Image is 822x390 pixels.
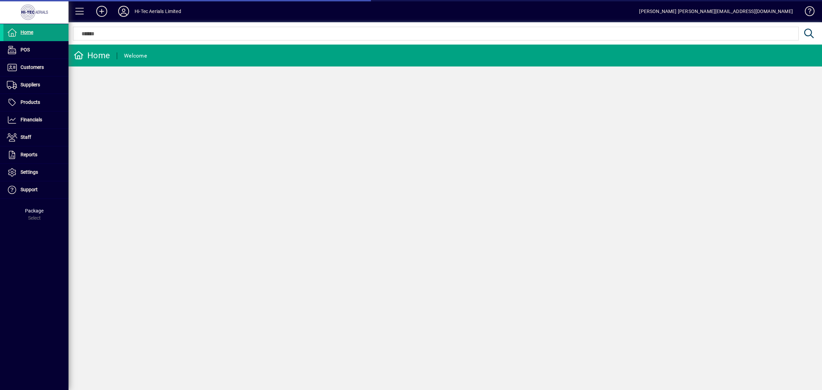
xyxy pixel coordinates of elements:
[21,82,40,87] span: Suppliers
[74,50,110,61] div: Home
[21,64,44,70] span: Customers
[21,117,42,122] span: Financials
[3,59,68,76] a: Customers
[113,5,135,17] button: Profile
[21,99,40,105] span: Products
[3,41,68,59] a: POS
[91,5,113,17] button: Add
[135,6,181,17] div: Hi-Tec Aerials Limited
[3,111,68,129] a: Financials
[639,6,793,17] div: [PERSON_NAME] [PERSON_NAME][EMAIL_ADDRESS][DOMAIN_NAME]
[3,94,68,111] a: Products
[3,76,68,94] a: Suppliers
[21,152,37,157] span: Reports
[3,181,68,198] a: Support
[25,208,43,214] span: Package
[21,29,33,35] span: Home
[3,146,68,163] a: Reports
[21,169,38,175] span: Settings
[21,134,31,140] span: Staff
[800,1,813,24] a: Knowledge Base
[21,47,30,52] span: POS
[3,129,68,146] a: Staff
[21,187,38,192] span: Support
[124,50,147,61] div: Welcome
[3,164,68,181] a: Settings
